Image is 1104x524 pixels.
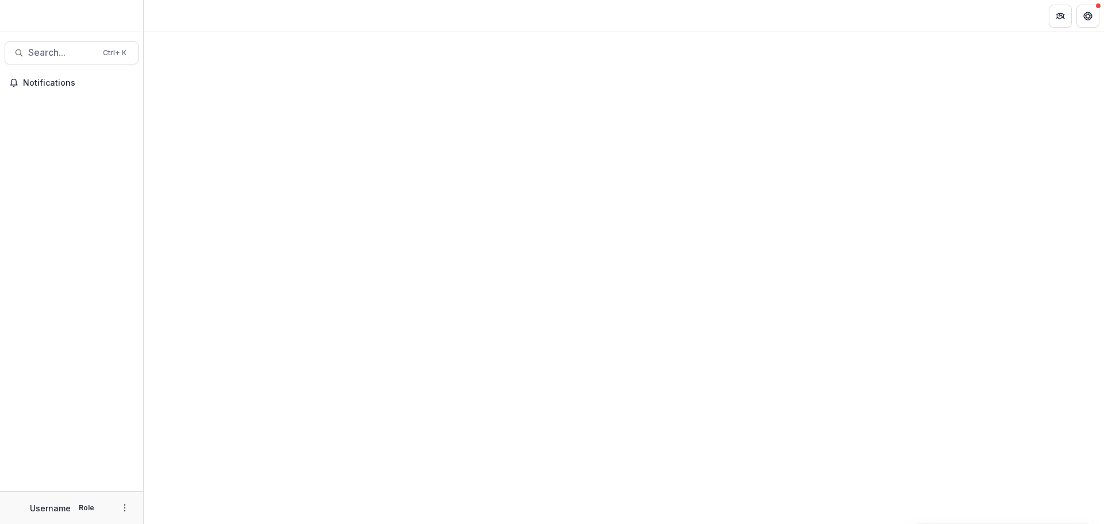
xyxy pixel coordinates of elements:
button: Get Help [1076,5,1099,28]
span: Notifications [23,78,134,88]
button: Partners [1049,5,1072,28]
button: More [118,501,132,515]
button: Search... [5,41,139,64]
p: Username [30,502,71,514]
span: Search... [28,47,96,58]
button: Notifications [5,74,139,92]
div: Ctrl + K [101,47,129,59]
p: Role [75,503,98,513]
